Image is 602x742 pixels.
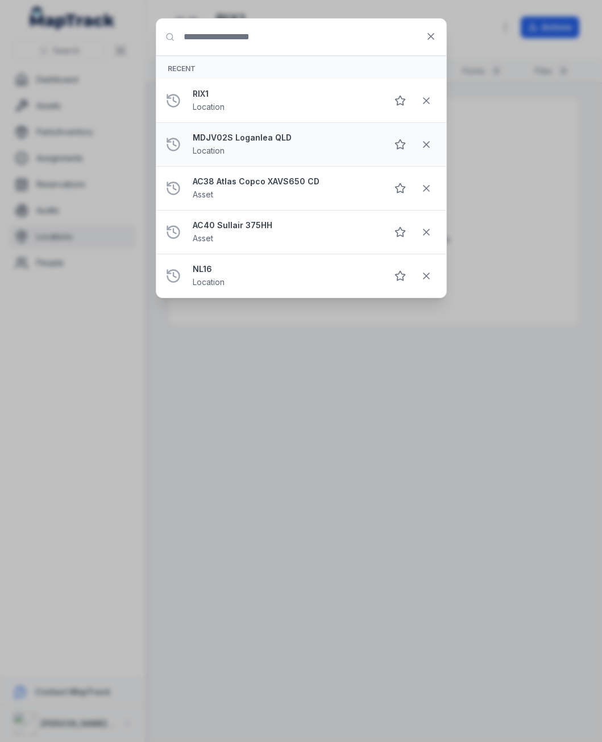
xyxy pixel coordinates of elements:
[193,263,378,288] a: NL16Location
[193,88,378,113] a: RIX1Location
[193,263,378,275] strong: NL16
[193,132,378,157] a: MDJV02S Loganlea QLDLocation
[193,88,378,100] strong: RIX1
[168,64,196,73] span: Recent
[193,176,378,201] a: AC38 Atlas Copco XAVS650 CDAsset
[193,146,225,155] span: Location
[193,132,378,143] strong: MDJV02S Loganlea QLD
[193,233,213,243] span: Asset
[193,102,225,112] span: Location
[193,220,378,231] strong: AC40 Sullair 375HH
[193,277,225,287] span: Location
[193,176,378,187] strong: AC38 Atlas Copco XAVS650 CD
[193,220,378,245] a: AC40 Sullair 375HHAsset
[193,189,213,199] span: Asset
